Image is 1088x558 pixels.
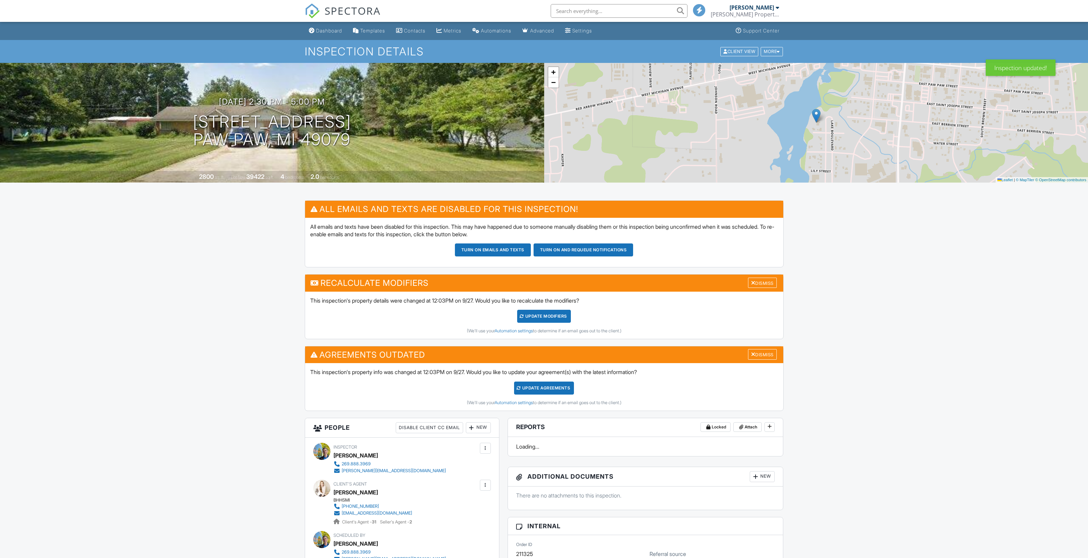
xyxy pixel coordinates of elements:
div: Client View [720,47,758,56]
button: Turn on and Requeue Notifications [534,243,633,256]
strong: 2 [409,519,412,524]
div: BHHSMI [333,497,418,503]
a: Advanced [520,25,557,37]
input: Search everything... [551,4,687,18]
div: UPDATE Modifiers [517,310,571,323]
a: [EMAIL_ADDRESS][DOMAIN_NAME] [333,510,412,517]
strong: 31 [372,519,376,524]
div: Dismiss [748,278,777,288]
div: [EMAIL_ADDRESS][DOMAIN_NAME] [342,510,412,516]
div: Inspection updated! [986,59,1056,76]
a: [PERSON_NAME][EMAIL_ADDRESS][DOMAIN_NAME] [333,467,446,474]
h1: [STREET_ADDRESS] Paw Paw, MI 49079 [193,113,351,149]
div: 269.888.3969 [342,549,371,555]
div: [PHONE_NUMBER] [342,504,379,509]
a: © OpenStreetMap contributors [1035,178,1086,182]
span: Inspector [333,444,357,450]
div: 39422 [246,173,264,180]
h3: Recalculate Modifiers [305,275,783,291]
h3: Additional Documents [508,467,783,487]
a: Support Center [733,25,782,37]
div: [PERSON_NAME][EMAIL_ADDRESS][DOMAIN_NAME] [342,468,446,474]
span: bedrooms [285,175,304,180]
div: Update Agreements [514,382,574,395]
div: New [466,422,491,433]
h3: Internal [508,517,783,535]
div: More [761,47,783,56]
a: 269.888.3969 [333,461,446,467]
a: Contacts [393,25,428,37]
button: Turn on emails and texts [455,243,531,256]
label: Order ID [516,542,532,548]
div: Dismiss [748,349,777,360]
span: bathrooms [320,175,340,180]
div: Disable Client CC Email [396,422,463,433]
div: Dashboard [316,28,342,34]
h3: All emails and texts are disabled for this inspection! [305,201,783,217]
a: Dashboard [306,25,345,37]
span: Scheduled By [333,533,365,538]
div: 269.888.3969 [342,461,371,467]
div: 2.0 [311,173,319,180]
span: | [1014,178,1015,182]
a: Leaflet [997,178,1013,182]
div: 2800 [199,173,214,180]
p: All emails and texts have been disabled for this inspection. This may have happened due to someon... [310,223,778,238]
a: Zoom in [548,67,559,77]
div: [PERSON_NAME] [333,450,378,461]
a: Zoom out [548,77,559,88]
div: Baker Property Inspections [711,11,779,18]
a: Automation settings [495,400,533,405]
p: There are no attachments to this inspection. [516,492,775,499]
span: sq. ft. [215,175,224,180]
div: New [750,471,775,482]
span: − [551,78,555,87]
h3: People [305,418,499,438]
img: Marker [812,109,821,123]
a: © MapTiler [1016,178,1034,182]
div: Contacts [404,28,425,34]
a: Client View [720,49,760,54]
a: Automations (Basic) [470,25,514,37]
span: + [551,68,555,76]
div: (We'll use your to determine if an email goes out to the client.) [310,328,778,334]
a: [PHONE_NUMBER] [333,503,412,510]
div: [PERSON_NAME] [730,4,774,11]
a: Metrics [434,25,464,37]
div: Settings [572,28,592,34]
img: The Best Home Inspection Software - Spectora [305,3,320,18]
div: [PERSON_NAME] [333,539,378,549]
span: Seller's Agent - [380,519,412,524]
div: Advanced [530,28,554,34]
div: 4 [280,173,284,180]
h1: Inspection Details [305,45,784,57]
div: (We'll use your to determine if an email goes out to the client.) [310,400,778,406]
a: 269.888.3969 [333,549,446,556]
h3: [DATE] 2:30 pm - 5:00 pm [219,97,325,106]
a: Settings [562,25,595,37]
a: SPECTORA [305,9,381,24]
div: This inspection's property details were changed at 12:03PM on 9/27. Would you like to recalculate... [305,292,783,339]
div: Metrics [444,28,461,34]
div: Support Center [743,28,779,34]
span: SPECTORA [325,3,381,18]
a: [PERSON_NAME] [333,487,378,497]
div: This inspection's property info was changed at 12:03PM on 9/27. Would you like to update your agr... [305,363,783,410]
div: Templates [360,28,385,34]
span: sq.ft. [265,175,274,180]
span: Client's Agent - [342,519,377,524]
a: Templates [350,25,388,37]
div: Automations [481,28,511,34]
a: Automation settings [495,328,533,333]
label: Referral source [650,550,686,558]
h3: Agreements Outdated [305,346,783,363]
span: Lot Size [231,175,245,180]
span: Client's Agent [333,481,367,487]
